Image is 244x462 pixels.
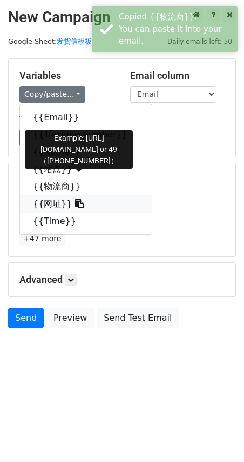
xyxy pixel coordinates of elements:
[19,70,114,82] h5: Variables
[8,308,44,328] a: Send
[20,161,152,178] a: {{站点}}
[97,308,179,328] a: Send Test Email
[19,86,85,103] a: Copy/paste...
[20,143,152,161] a: {{Name}}
[20,109,152,126] a: {{Email}}
[57,37,92,45] a: 发货信模板
[119,11,233,48] div: Copied {{物流商}}. You can paste it into your email.
[190,410,244,462] iframe: Chat Widget
[8,8,236,27] h2: New Campaign
[130,70,225,82] h5: Email column
[19,274,225,286] h5: Advanced
[25,130,133,169] div: Example: [URL][DOMAIN_NAME] or 49（[PHONE_NUMBER]）
[20,195,152,213] a: {{网址}}
[20,178,152,195] a: {{物流商}}
[20,213,152,230] a: {{Time}}
[190,410,244,462] div: 聊天小组件
[20,126,152,143] a: {{Tracking number}}
[19,232,65,246] a: +47 more
[46,308,94,328] a: Preview
[8,37,92,45] small: Google Sheet:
